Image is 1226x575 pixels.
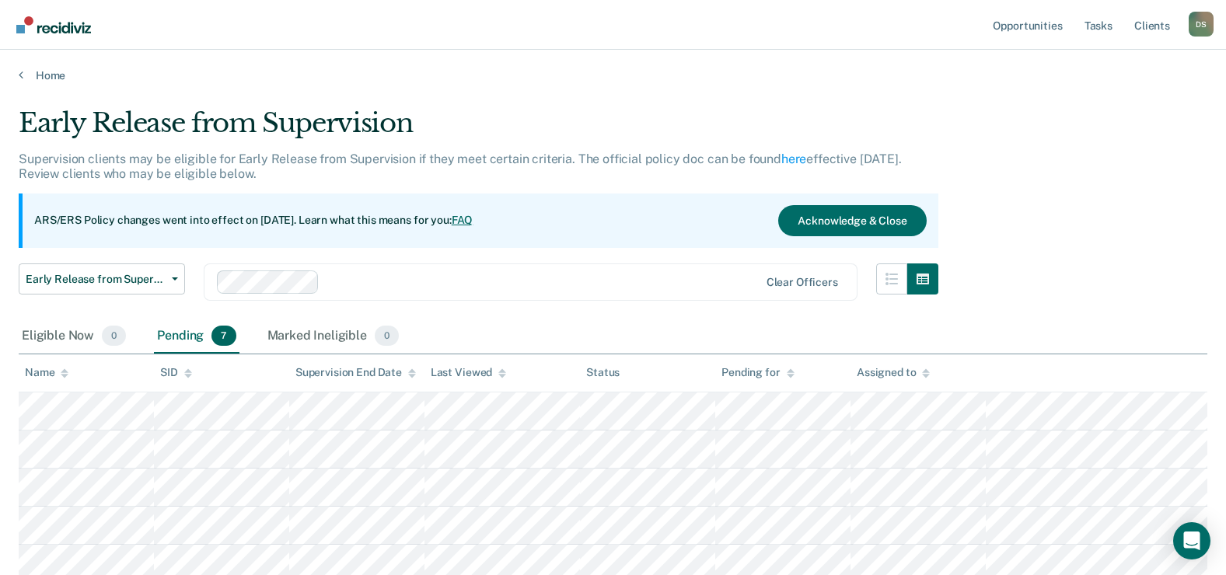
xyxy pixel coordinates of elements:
[857,366,930,379] div: Assigned to
[767,276,838,289] div: Clear officers
[34,213,473,228] p: ARS/ERS Policy changes went into effect on [DATE]. Learn what this means for you:
[26,273,166,286] span: Early Release from Supervision
[211,326,236,346] span: 7
[295,366,416,379] div: Supervision End Date
[102,326,126,346] span: 0
[25,366,68,379] div: Name
[16,16,91,33] img: Recidiviz
[721,366,794,379] div: Pending for
[586,366,620,379] div: Status
[778,205,926,236] button: Acknowledge & Close
[1173,522,1210,559] div: Open Intercom Messenger
[160,366,192,379] div: SID
[19,68,1207,82] a: Home
[19,152,902,181] p: Supervision clients may be eligible for Early Release from Supervision if they meet certain crite...
[431,366,506,379] div: Last Viewed
[264,319,403,354] div: Marked Ineligible0
[19,263,185,294] button: Early Release from Supervision
[154,319,239,354] div: Pending7
[19,319,129,354] div: Eligible Now0
[781,152,806,166] a: here
[375,326,399,346] span: 0
[1189,12,1214,37] button: Profile dropdown button
[452,214,473,226] a: FAQ
[1189,12,1214,37] div: D S
[19,107,938,152] div: Early Release from Supervision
